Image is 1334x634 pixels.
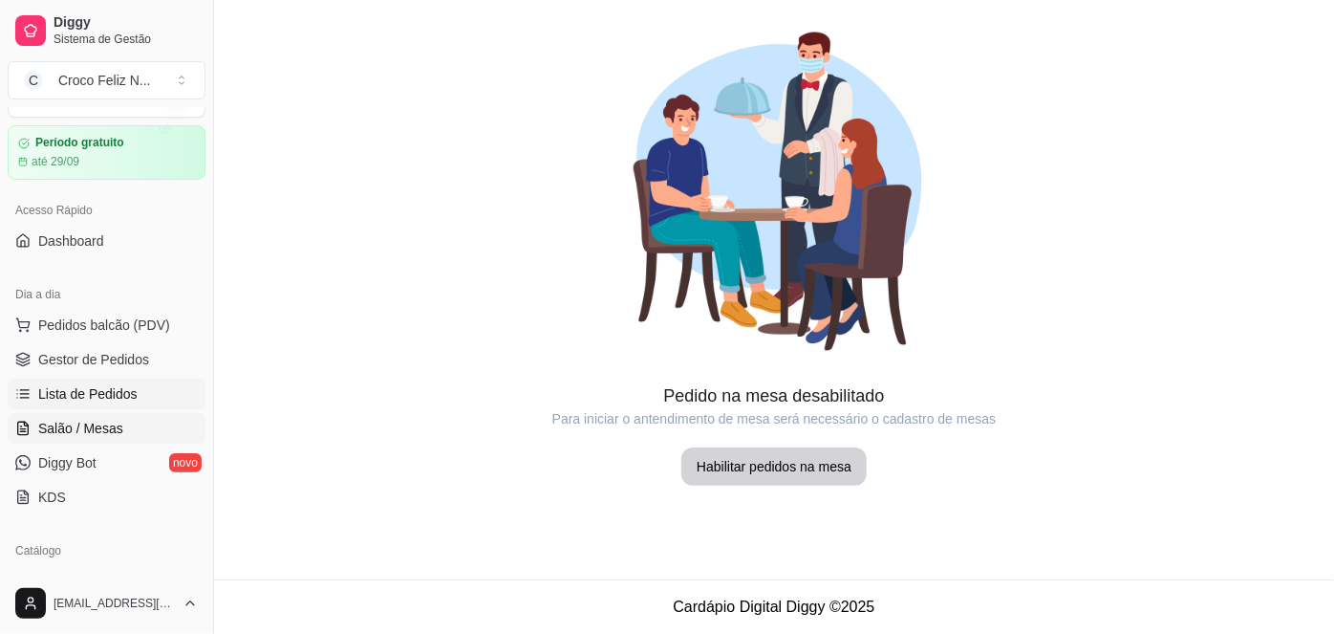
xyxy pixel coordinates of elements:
[8,566,205,597] a: Produtos
[38,350,149,369] span: Gestor de Pedidos
[8,580,205,626] button: [EMAIL_ADDRESS][DOMAIN_NAME]
[38,231,104,251] span: Dashboard
[32,154,79,169] article: até 29/09
[38,572,92,591] span: Produtos
[38,384,138,404] span: Lista de Pedidos
[54,32,198,47] span: Sistema de Gestão
[58,71,150,90] div: Croco Feliz N ...
[38,453,97,472] span: Diggy Bot
[8,226,205,256] a: Dashboard
[8,125,205,180] a: Período gratuitoaté 29/09
[8,536,205,566] div: Catálogo
[8,61,205,99] button: Select a team
[8,195,205,226] div: Acesso Rápido
[8,279,205,310] div: Dia a dia
[8,8,205,54] a: DiggySistema de Gestão
[35,136,124,150] article: Período gratuito
[8,310,205,340] button: Pedidos balcão (PDV)
[214,579,1334,634] footer: Cardápio Digital Diggy © 2025
[8,482,205,513] a: KDS
[38,419,123,438] span: Salão / Mesas
[214,383,1334,409] article: Pedido na mesa desabilitado
[38,316,170,335] span: Pedidos balcão (PDV)
[24,71,43,90] span: C
[54,14,198,32] span: Diggy
[54,596,175,611] span: [EMAIL_ADDRESS][DOMAIN_NAME]
[8,379,205,409] a: Lista de Pedidos
[38,488,66,507] span: KDS
[214,409,1334,428] article: Para iniciar o antendimento de mesa será necessário o cadastro de mesas
[8,448,205,478] a: Diggy Botnovo
[8,413,205,444] a: Salão / Mesas
[8,344,205,375] a: Gestor de Pedidos
[681,448,867,486] button: Habilitar pedidos na mesa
